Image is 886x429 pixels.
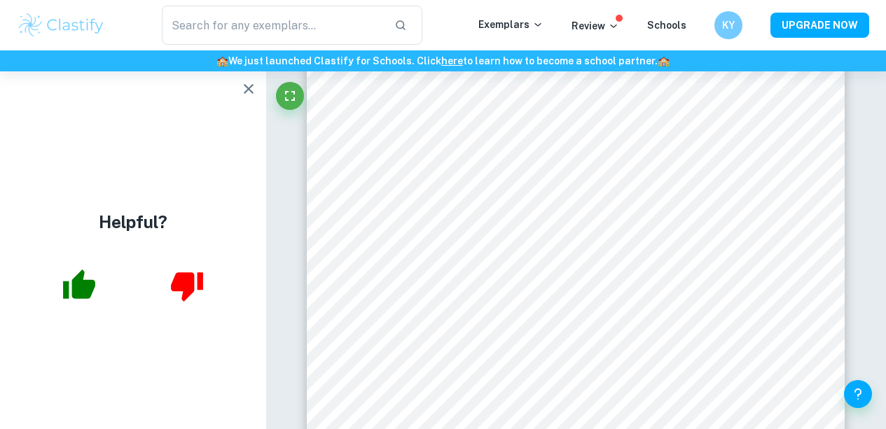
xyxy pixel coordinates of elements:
p: Review [572,18,619,34]
img: Clastify logo [17,11,106,39]
span: 🏫 [216,55,228,66]
a: Schools [647,20,686,31]
h4: Helpful? [99,209,167,234]
button: Help and Feedback [844,380,872,408]
button: UPGRADE NOW [770,13,869,38]
span: 🏫 [658,55,670,66]
button: Fullscreen [276,82,304,110]
h6: KY [721,17,737,33]
h6: We just launched Clastify for Schools. Click to learn how to become a school partner. [3,53,883,69]
p: Exemplars [478,17,544,32]
input: Search for any exemplars... [162,6,383,45]
button: KY [714,11,742,39]
a: here [441,55,463,66]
